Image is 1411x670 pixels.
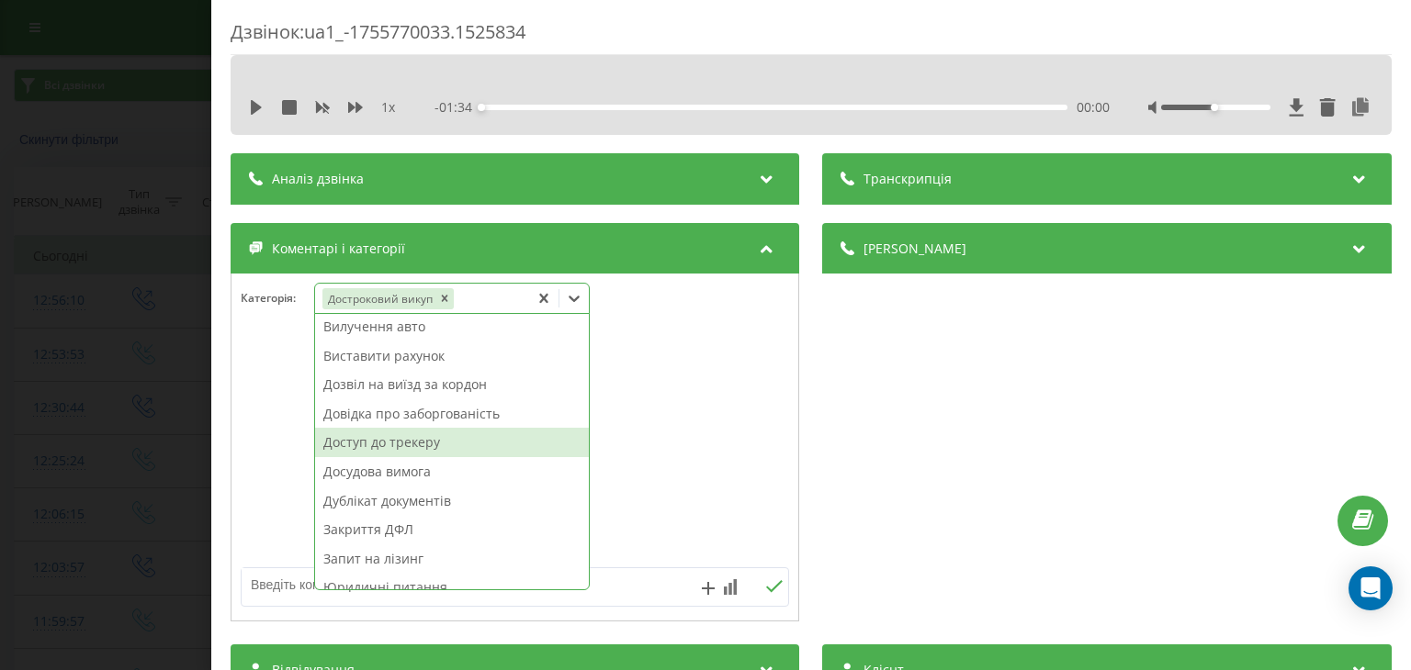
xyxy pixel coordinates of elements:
[315,399,589,429] div: Довідка про заборгованість
[322,288,435,309] div: Достроковий викуп
[272,170,364,188] span: Аналіз дзвінка
[435,288,454,309] div: Remove Достроковий викуп
[315,544,589,574] div: Запит на лізинг
[272,240,405,258] span: Коментарі і категорії
[315,312,589,341] div: Вилучення авто
[315,515,589,544] div: Закриття ДФЛ
[241,292,314,305] h4: Категорія :
[864,240,967,258] span: [PERSON_NAME]
[315,486,589,516] div: Дублікат документів
[315,457,589,486] div: Досудова вимога
[1211,104,1218,111] div: Accessibility label
[479,104,486,111] div: Accessibility label
[435,98,482,117] span: - 01:34
[315,428,589,457] div: Доступ до трекеру
[381,98,395,117] span: 1 x
[315,573,589,602] div: Юридичні питання
[315,341,589,371] div: Виставити рахунок
[315,370,589,399] div: Дозвіл на виїзд за кордон
[231,19,1392,55] div: Дзвінок : ua1_-1755770033.1525834
[1349,566,1393,610] div: Open Intercom Messenger
[864,170,953,188] span: Транскрипція
[1077,98,1110,117] span: 00:00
